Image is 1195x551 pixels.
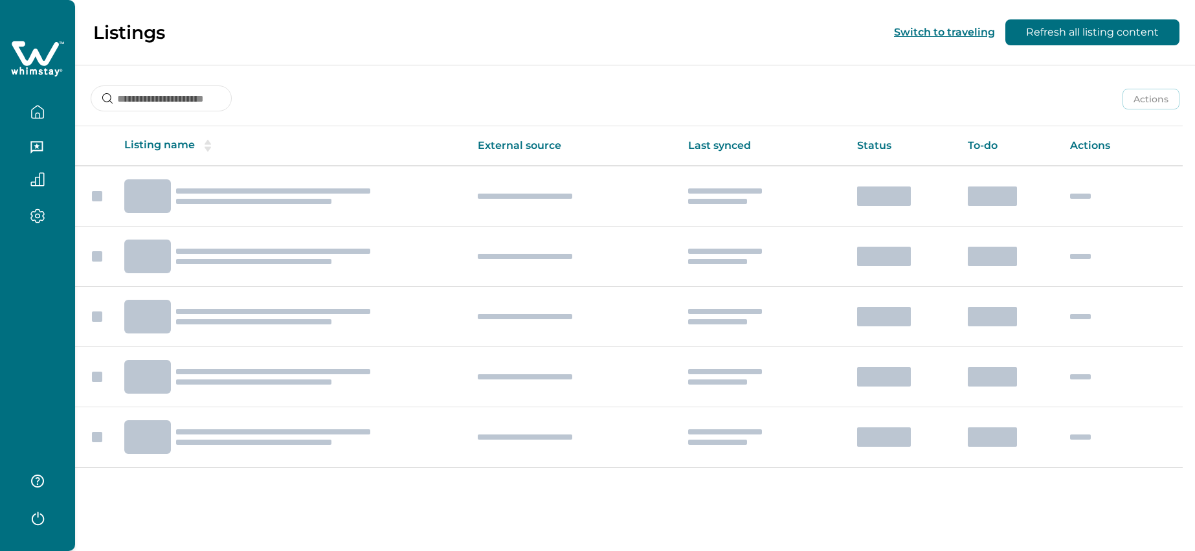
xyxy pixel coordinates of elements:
[1122,89,1179,109] button: Actions
[1005,19,1179,45] button: Refresh all listing content
[467,126,678,166] th: External source
[894,26,995,38] button: Switch to traveling
[114,126,467,166] th: Listing name
[678,126,847,166] th: Last synced
[957,126,1060,166] th: To-do
[195,139,221,152] button: sorting
[1060,126,1183,166] th: Actions
[847,126,958,166] th: Status
[93,21,165,43] p: Listings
